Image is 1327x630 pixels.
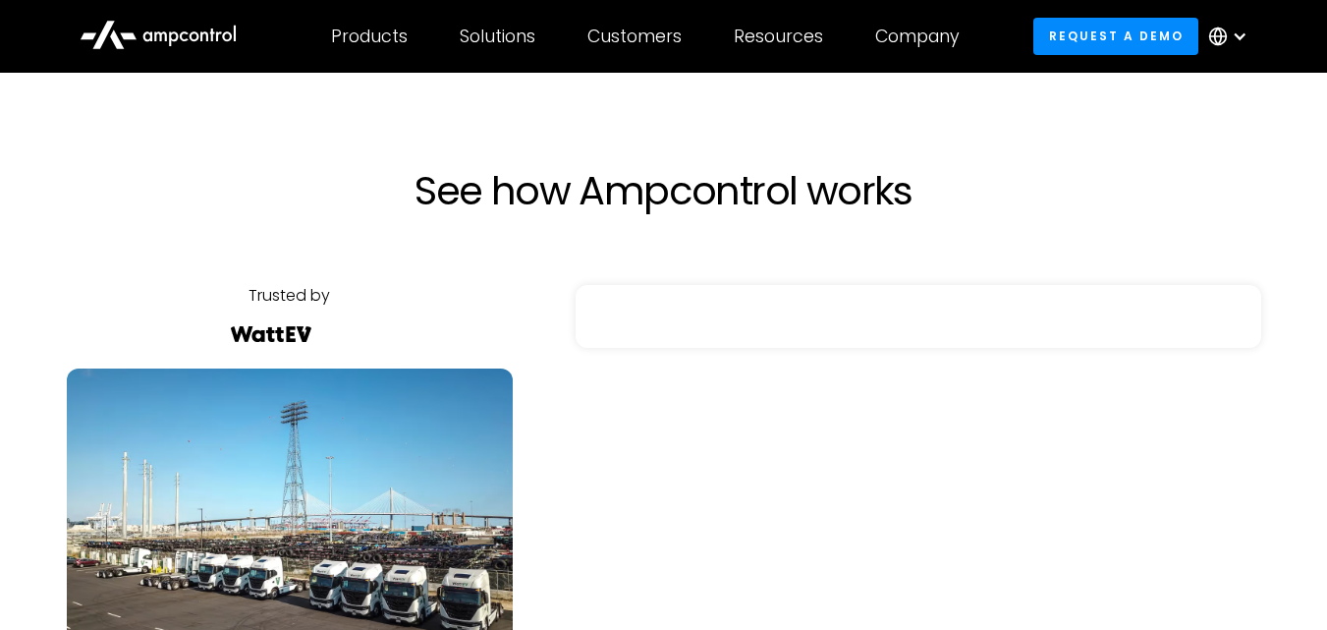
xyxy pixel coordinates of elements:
[232,167,1096,214] h1: See how Ampcontrol works
[734,26,823,47] div: Resources
[249,285,330,307] div: Trusted by
[875,26,960,47] div: Company
[460,26,535,47] div: Solutions
[331,26,408,47] div: Products
[1033,18,1198,54] a: Request a demo
[228,326,314,342] img: Watt EV Logo Real
[587,26,682,47] div: Customers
